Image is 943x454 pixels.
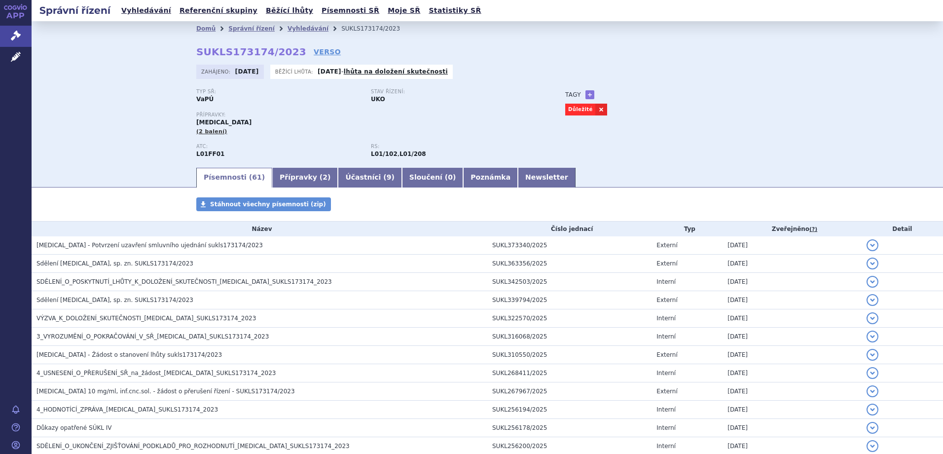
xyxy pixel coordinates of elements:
[723,291,861,309] td: [DATE]
[463,168,518,188] a: Poznámka
[196,197,331,211] a: Stáhnout všechny písemnosti (zip)
[867,367,878,379] button: detail
[36,242,263,249] span: OPDIVO - Potvrzení uzavření smluvního ujednání sukls173174/2023
[371,144,536,150] p: RS:
[723,328,861,346] td: [DATE]
[196,46,306,58] strong: SUKLS173174/2023
[275,68,315,76] span: Běžící lhůta:
[723,236,861,255] td: [DATE]
[723,364,861,382] td: [DATE]
[318,68,341,75] strong: [DATE]
[723,401,861,419] td: [DATE]
[565,104,595,115] a: Důležité
[867,331,878,342] button: detail
[487,273,652,291] td: SUKL342503/2025
[196,151,224,157] strong: NIVOLUMAB
[867,239,878,251] button: detail
[862,222,943,236] th: Detail
[867,294,878,306] button: detail
[656,315,676,322] span: Interní
[196,25,216,32] a: Domů
[196,144,361,150] p: ATC:
[36,333,269,340] span: 3_VYROZUMĚNÍ_O_POKRAČOVÁNÍ_V_SŘ_OPDIVO_SUKLS173174_2023
[36,260,193,267] span: Sdělení OPDIVO, sp. zn. SUKLS173174/2023
[344,68,448,75] a: lhůta na doložení skutečnosti
[723,382,861,401] td: [DATE]
[487,346,652,364] td: SUKL310550/2025
[201,68,232,76] span: Zahájeno:
[487,255,652,273] td: SUKL363356/2025
[867,349,878,361] button: detail
[399,151,426,157] strong: nivolumab k léčbě metastazujícího kolorektálního karcinomu
[585,90,594,99] a: +
[371,144,545,158] div: ,
[867,312,878,324] button: detail
[656,406,676,413] span: Interní
[36,278,332,285] span: SDĚLENÍ_O_POSKYTNUTÍ_LHŮTY_K_DOLOŽENÍ_SKUTEČNOSTI_OPDIVO_SUKLS173174_2023
[867,422,878,434] button: detail
[371,96,385,103] strong: UKO
[319,4,382,17] a: Písemnosti SŘ
[487,328,652,346] td: SUKL316068/2025
[487,364,652,382] td: SUKL268411/2025
[196,128,227,135] span: (2 balení)
[723,273,861,291] td: [DATE]
[36,406,218,413] span: 4_HODNOTÍCÍ_ZPRÁVA_OPDIVO_SUKLS173174_2023
[228,25,275,32] a: Správní řízení
[118,4,174,17] a: Vyhledávání
[36,297,193,303] span: Sdělení OPDIVO, sp. zn. SUKLS173174/2023
[36,388,295,395] span: OPDIVO 10 mg/ml, inf.cnc.sol. - žádost o přerušení řízení - SUKLS173174/2023
[402,168,463,188] a: Sloučení (0)
[235,68,259,75] strong: [DATE]
[36,424,112,431] span: Důkazy opatřené SÚKL IV
[867,276,878,288] button: detail
[341,21,413,36] li: SUKLS173174/2023
[809,226,817,233] abbr: (?)
[36,370,276,377] span: 4_USNESENÍ_O_PŘERUŠENÍ_SŘ_na_žádost_OPDIVO_SUKLS173174_2023
[656,297,677,303] span: Externí
[867,404,878,416] button: detail
[210,201,326,208] span: Stáhnout všechny písemnosti (zip)
[371,89,536,95] p: Stav řízení:
[263,4,316,17] a: Běžící lhůty
[272,168,338,188] a: Přípravky (2)
[36,351,222,358] span: OPDIVO - Žádost o stanovení lhůty sukls173174/2023
[656,370,676,377] span: Interní
[867,385,878,397] button: detail
[723,346,861,364] td: [DATE]
[656,278,676,285] span: Interní
[385,4,423,17] a: Moje SŘ
[867,258,878,269] button: detail
[323,173,327,181] span: 2
[867,440,878,452] button: detail
[252,173,261,181] span: 61
[196,112,545,118] p: Přípravky:
[36,443,350,450] span: SDĚLENÍ_O_UKONČENÍ_ZJIŠŤOVÁNÍ_PODKLADŮ_PRO_ROZHODNUTÍ_OPDIVO_SUKLS173174_2023
[387,173,392,181] span: 9
[196,89,361,95] p: Typ SŘ:
[32,222,487,236] th: Název
[288,25,328,32] a: Vyhledávání
[487,382,652,401] td: SUKL267967/2025
[656,351,677,358] span: Externí
[723,222,861,236] th: Zveřejněno
[487,291,652,309] td: SUKL339794/2025
[196,96,214,103] strong: VaPÚ
[426,4,484,17] a: Statistiky SŘ
[487,222,652,236] th: Číslo jednací
[36,315,256,322] span: VÝZVA_K_DOLOŽENÍ_SKUTEČNOSTI_OPDIVO_SUKLS173174_2023
[314,47,341,57] a: VERSO
[487,236,652,255] td: SUKL373340/2025
[196,168,272,188] a: Písemnosti (61)
[565,89,581,101] h3: Tagy
[487,401,652,419] td: SUKL256194/2025
[518,168,576,188] a: Newsletter
[656,242,677,249] span: Externí
[318,68,448,76] p: -
[656,388,677,395] span: Externí
[656,333,676,340] span: Interní
[723,419,861,437] td: [DATE]
[656,424,676,431] span: Interní
[723,255,861,273] td: [DATE]
[487,419,652,437] td: SUKL256178/2025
